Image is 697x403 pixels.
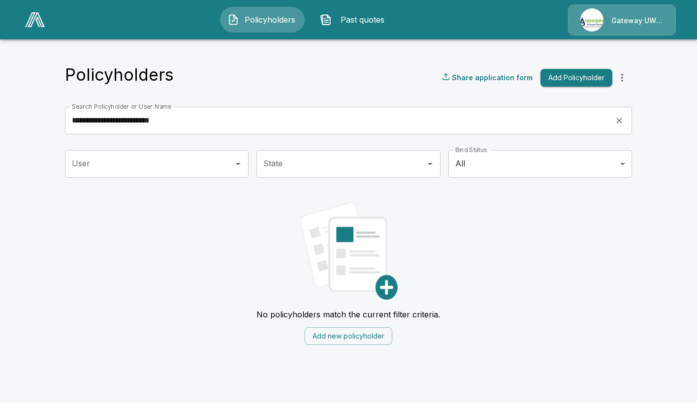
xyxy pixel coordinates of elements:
button: Policyholders IconPolicyholders [220,7,305,32]
img: Policyholders Icon [227,14,239,26]
p: No policyholders match the current filter criteria. [257,310,441,319]
img: AA Logo [25,12,45,27]
button: Open [423,157,437,171]
p: Share application form [452,72,533,83]
button: clear search [612,113,627,128]
img: Agency Icon [580,8,603,31]
a: Add new policyholder [305,331,392,341]
button: Add new policyholder [305,327,392,345]
span: Past quotes [336,14,390,26]
button: Past quotes IconPast quotes [313,7,397,32]
h4: Policyholders [65,64,174,85]
a: Add Policyholder [537,69,612,87]
span: Policyholders [243,14,297,26]
button: Add Policyholder [540,69,612,87]
p: Gateway UW dba Apogee [611,16,664,26]
button: Open [231,157,245,171]
label: Search Policyholder or User Name [72,102,171,111]
button: more [612,68,632,88]
div: All [448,150,632,178]
label: Bind Status [455,146,487,154]
img: Past quotes Icon [320,14,332,26]
a: Agency IconGateway UW dba Apogee [568,4,676,35]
